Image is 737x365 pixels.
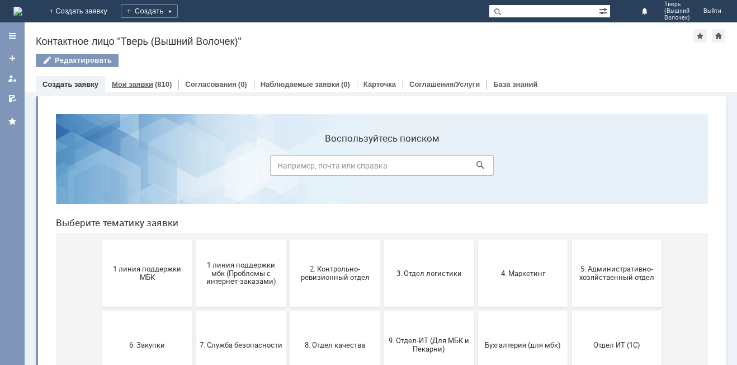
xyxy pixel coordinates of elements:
[59,235,141,244] span: 6. Закупки
[337,206,427,273] button: 9. Отдел-ИТ (Для МБК и Пекарни)
[599,5,610,16] span: Расширенный поиск
[149,134,239,202] button: 1 линия поддержки мбк (Проблемы с интернет-заказами)
[525,278,615,345] button: [PERSON_NAME]. Услуги ИТ для МБК (оформляет L1)
[525,206,615,273] button: Отдел ИТ (1С)
[431,134,521,202] button: 4. Маркетинг
[434,163,517,172] span: 4. Маркетинг
[493,80,537,88] a: База знаний
[112,80,153,88] a: Мои заявки
[337,278,427,345] button: Франчайзинг
[341,80,350,88] div: (0)
[238,80,247,88] div: (0)
[59,160,141,176] span: 1 линия поддержки МБК
[434,303,517,320] span: Это соглашение не активно!
[3,49,21,67] a: Создать заявку
[243,134,333,202] button: 2. Контрольно-ревизионный отдел
[431,206,521,273] button: Бухгалтерия (для мбк)
[247,307,329,315] span: Финансовый отдел
[247,160,329,176] span: 2. Контрольно-ревизионный отдел
[9,112,661,123] header: Выберите тематику заявки
[664,1,690,8] span: Тверь
[13,7,22,16] a: Перейти на домашнюю страницу
[153,307,235,315] span: Отдел-ИТ (Офис)
[341,231,423,248] span: 9. Отдел-ИТ (Для МБК и Пекарни)
[3,69,21,87] a: Мои заявки
[243,278,333,345] button: Финансовый отдел
[261,80,339,88] a: Наблюдаемые заявки
[3,90,21,107] a: Мои согласования
[223,27,447,39] label: Воспользуйтесь поиском
[712,29,725,43] div: Сделать домашней страницей
[149,206,239,273] button: 7. Служба безопасности
[55,206,145,273] button: 6. Закупки
[341,307,423,315] span: Франчайзинг
[155,80,172,88] div: (810)
[431,278,521,345] button: Это соглашение не активно!
[528,160,611,176] span: 5. Административно-хозяйственный отдел
[363,80,396,88] a: Карточка
[247,235,329,244] span: 8. Отдел качества
[243,206,333,273] button: 8. Отдел качества
[664,15,690,21] span: Волочек)
[434,235,517,244] span: Бухгалтерия (для мбк)
[55,134,145,202] button: 1 линия поддержки МБК
[525,134,615,202] button: 5. Административно-хозяйственный отдел
[337,134,427,202] button: 3. Отдел логистики
[664,8,690,15] span: (Вышний
[409,80,480,88] a: Соглашения/Услуги
[693,29,707,43] div: Добавить в избранное
[42,80,98,88] a: Создать заявку
[149,278,239,345] button: Отдел-ИТ (Офис)
[36,36,693,47] div: Контактное лицо "Тверь (Вышний Волочек)"
[528,298,611,324] span: [PERSON_NAME]. Услуги ИТ для МБК (оформляет L1)
[121,4,178,18] div: Создать
[223,50,447,71] input: Например, почта или справка
[13,7,22,16] img: logo
[153,235,235,244] span: 7. Служба безопасности
[528,235,611,244] span: Отдел ИТ (1С)
[185,80,237,88] a: Согласования
[55,278,145,345] button: Отдел-ИТ (Битрикс24 и CRM)
[341,163,423,172] span: 3. Отдел логистики
[153,155,235,180] span: 1 линия поддержки мбк (Проблемы с интернет-заказами)
[59,303,141,320] span: Отдел-ИТ (Битрикс24 и CRM)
